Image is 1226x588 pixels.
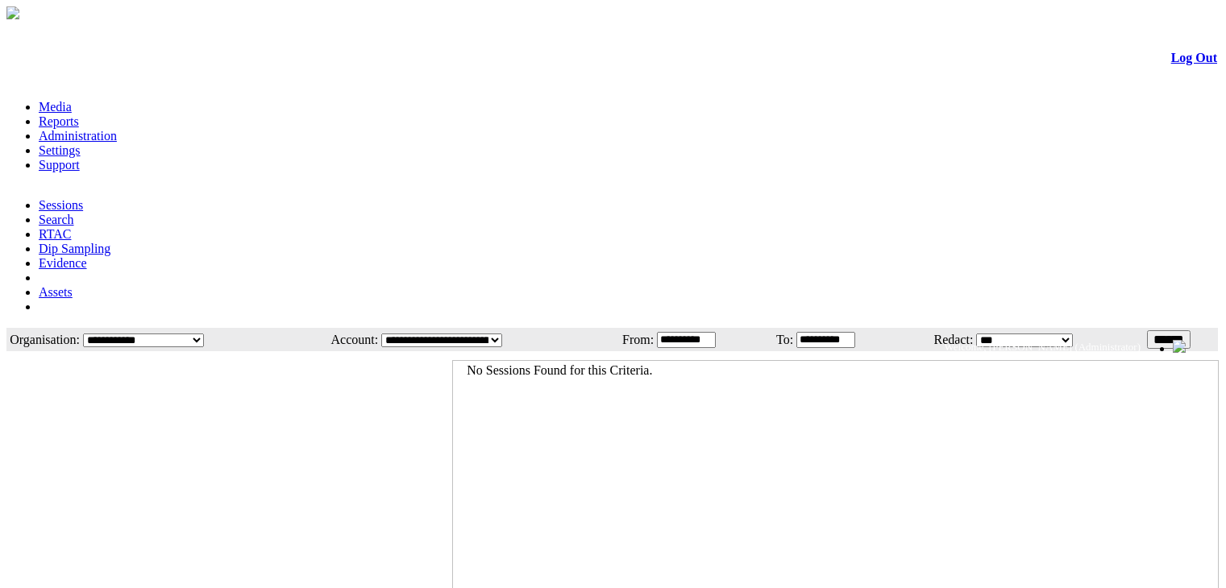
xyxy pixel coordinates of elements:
a: Log Out [1171,51,1217,64]
td: From: [597,329,655,350]
span: Welcome, [PERSON_NAME] (Administrator) [945,341,1141,353]
a: RTAC [39,227,71,241]
a: Dip Sampling [39,242,110,255]
a: Assets [39,285,73,299]
a: Administration [39,129,117,143]
a: Evidence [39,256,87,270]
a: Media [39,100,72,114]
a: Support [39,158,80,172]
td: Redact: [901,329,974,350]
a: Settings [39,143,81,157]
img: bell24.png [1173,340,1186,353]
a: Reports [39,114,79,128]
td: Account: [295,329,379,350]
img: arrow-3.png [6,6,19,19]
a: Search [39,213,74,226]
a: Sessions [39,198,83,212]
td: Organisation: [8,329,81,350]
td: To: [762,329,794,350]
span: No Sessions Found for this Criteria. [467,363,652,377]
